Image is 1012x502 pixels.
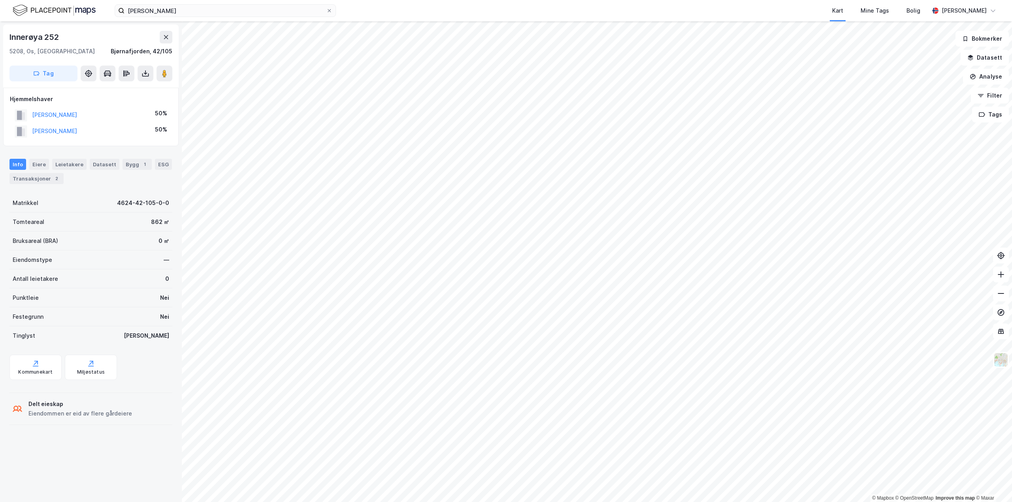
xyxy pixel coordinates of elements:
button: Bokmerker [955,31,1009,47]
div: 2 [53,175,60,182]
div: Info [9,159,26,170]
div: Eiendommen er eid av flere gårdeiere [28,409,132,418]
div: Bygg [123,159,152,170]
a: Improve this map [936,495,975,501]
div: Kart [832,6,843,15]
div: Bruksareal (BRA) [13,236,58,246]
div: Transaksjoner [9,173,64,184]
div: 5208, Os, [GEOGRAPHIC_DATA] [9,47,95,56]
div: 862 ㎡ [151,217,169,227]
button: Datasett [961,50,1009,66]
div: Antall leietakere [13,274,58,284]
button: Analyse [963,69,1009,85]
div: Eiendomstype [13,255,52,265]
div: Miljøstatus [77,369,105,375]
iframe: Chat Widget [972,464,1012,502]
div: Kommunekart [18,369,53,375]
a: Mapbox [872,495,894,501]
div: Mine Tags [861,6,889,15]
div: [PERSON_NAME] [942,6,987,15]
div: Nei [160,312,169,322]
div: 1 [141,160,149,168]
div: Eiere [29,159,49,170]
div: Delt eieskap [28,399,132,409]
div: 0 ㎡ [159,236,169,246]
button: Tag [9,66,77,81]
div: [PERSON_NAME] [124,331,169,340]
div: Leietakere [52,159,87,170]
div: Datasett [90,159,119,170]
button: Filter [971,88,1009,103]
div: Bjørnafjorden, 42/105 [111,47,172,56]
div: Bolig [906,6,920,15]
div: 50% [155,125,167,134]
input: Søk på adresse, matrikkel, gårdeiere, leietakere eller personer [125,5,326,17]
div: Hjemmelshaver [10,94,172,104]
div: Tinglyst [13,331,35,340]
div: ESG [155,159,172,170]
a: OpenStreetMap [895,495,934,501]
button: Tags [972,107,1009,122]
div: Festegrunn [13,312,43,322]
div: Matrikkel [13,198,38,208]
div: Nei [160,293,169,303]
div: Innerøya 252 [9,31,60,43]
div: — [164,255,169,265]
div: Punktleie [13,293,39,303]
img: logo.f888ab2527a4732fd821a326f86c7f29.svg [13,4,96,17]
div: 0 [165,274,169,284]
div: Tomteareal [13,217,44,227]
img: Z [993,352,1008,367]
div: 50% [155,109,167,118]
div: 4624-42-105-0-0 [117,198,169,208]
